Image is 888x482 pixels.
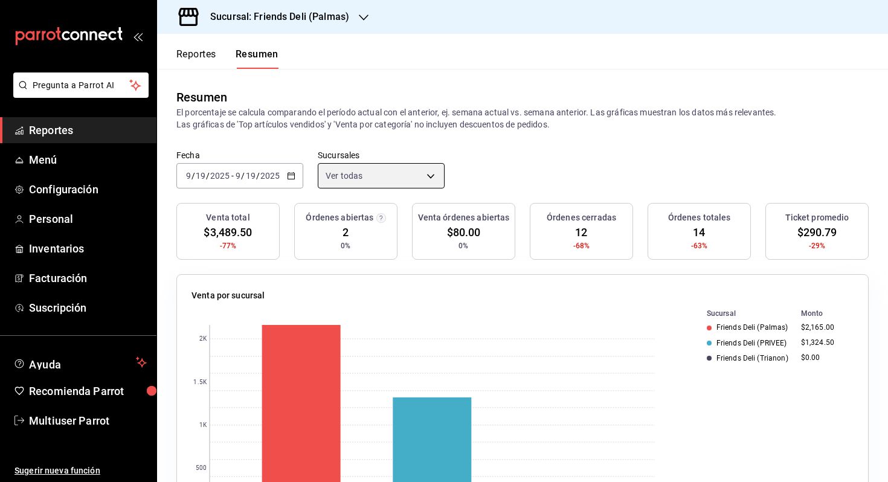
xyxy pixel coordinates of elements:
span: / [256,171,260,181]
h3: Venta total [206,211,249,224]
span: / [191,171,195,181]
span: -29% [809,240,826,251]
span: Multiuser Parrot [29,413,147,429]
span: - [231,171,234,181]
label: Fecha [176,151,303,159]
h3: Sucursal: Friends Deli (Palmas) [201,10,349,24]
input: -- [235,171,241,181]
span: Inventarios [29,240,147,257]
td: $1,324.50 [796,335,854,350]
span: Personal [29,211,147,227]
div: Friends Deli (PRIVEE) [707,339,791,347]
span: 2 [343,224,349,240]
text: 1.5K [193,379,207,386]
span: Configuración [29,181,147,198]
div: Friends Deli (Palmas) [707,323,791,332]
span: / [241,171,245,181]
span: 0% [341,240,350,251]
span: -68% [573,240,590,251]
span: Facturación [29,270,147,286]
div: Resumen [176,88,227,106]
button: open_drawer_menu [133,31,143,41]
input: -- [245,171,256,181]
th: Monto [796,307,854,320]
span: 0% [458,240,468,251]
span: -63% [691,240,708,251]
span: Menú [29,152,147,168]
div: Friends Deli (Trianon) [707,354,791,362]
h3: Órdenes cerradas [547,211,616,224]
span: -77% [220,240,237,251]
label: Sucursales [318,151,445,159]
a: Pregunta a Parrot AI [8,88,149,100]
h3: Órdenes abiertas [306,211,373,224]
th: Sucursal [687,307,796,320]
input: ---- [260,171,280,181]
span: $80.00 [447,224,481,240]
input: -- [185,171,191,181]
span: Ver todas [326,170,362,182]
h3: Órdenes totales [668,211,731,224]
p: Venta por sucursal [191,289,265,302]
span: Recomienda Parrot [29,383,147,399]
p: El porcentaje se calcula comparando el período actual con el anterior, ej. semana actual vs. sema... [176,106,869,130]
button: Reportes [176,48,216,69]
span: $3,489.50 [204,224,252,240]
span: 12 [575,224,587,240]
span: Suscripción [29,300,147,316]
text: 2K [199,336,207,342]
div: navigation tabs [176,48,278,69]
span: 14 [693,224,705,240]
span: $290.79 [797,224,837,240]
h3: Venta órdenes abiertas [418,211,510,224]
span: / [206,171,210,181]
span: Pregunta a Parrot AI [33,79,130,92]
button: Pregunta a Parrot AI [13,72,149,98]
input: -- [195,171,206,181]
span: Reportes [29,122,147,138]
h3: Ticket promedio [785,211,849,224]
text: 1K [199,422,207,429]
button: Resumen [236,48,278,69]
td: $0.00 [796,350,854,365]
span: Sugerir nueva función [14,464,147,477]
td: $2,165.00 [796,320,854,335]
text: 500 [196,465,207,472]
input: ---- [210,171,230,181]
span: Ayuda [29,355,131,370]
